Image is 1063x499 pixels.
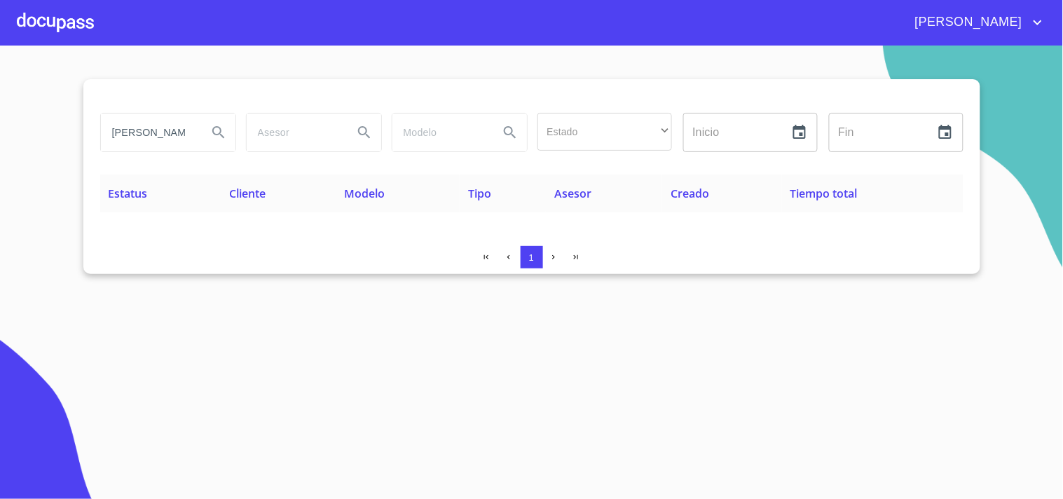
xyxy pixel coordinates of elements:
[493,116,527,149] button: Search
[392,114,488,151] input: search
[229,186,266,201] span: Cliente
[101,114,196,151] input: search
[905,11,1029,34] span: [PERSON_NAME]
[247,114,342,151] input: search
[905,11,1046,34] button: account of current user
[521,246,543,268] button: 1
[529,252,534,263] span: 1
[790,186,858,201] span: Tiempo total
[671,186,709,201] span: Creado
[554,186,591,201] span: Asesor
[537,113,672,151] div: ​
[468,186,491,201] span: Tipo
[109,186,148,201] span: Estatus
[344,186,385,201] span: Modelo
[348,116,381,149] button: Search
[202,116,235,149] button: Search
